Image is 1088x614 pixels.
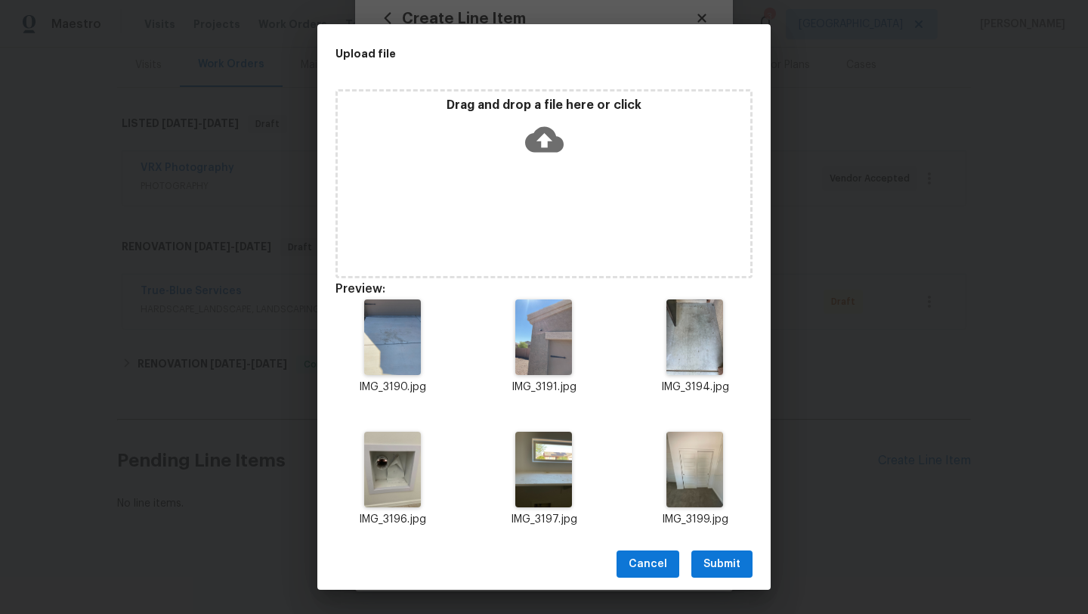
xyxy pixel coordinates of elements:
[515,299,572,375] img: 9k=
[487,380,601,395] p: IMG_3191.jpg
[638,512,753,528] p: IMG_3199.jpg
[515,432,572,507] img: 2Q==
[335,380,450,395] p: IMG_3190.jpg
[335,45,685,62] h2: Upload file
[666,432,723,507] img: 9k=
[364,432,421,507] img: 9k=
[691,550,753,578] button: Submit
[487,512,601,528] p: IMG_3197.jpg
[629,555,667,574] span: Cancel
[364,299,421,375] img: 9k=
[666,299,723,375] img: 9k=
[617,550,679,578] button: Cancel
[338,98,750,113] p: Drag and drop a file here or click
[703,555,740,574] span: Submit
[335,512,450,528] p: IMG_3196.jpg
[638,380,753,395] p: IMG_3194.jpg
